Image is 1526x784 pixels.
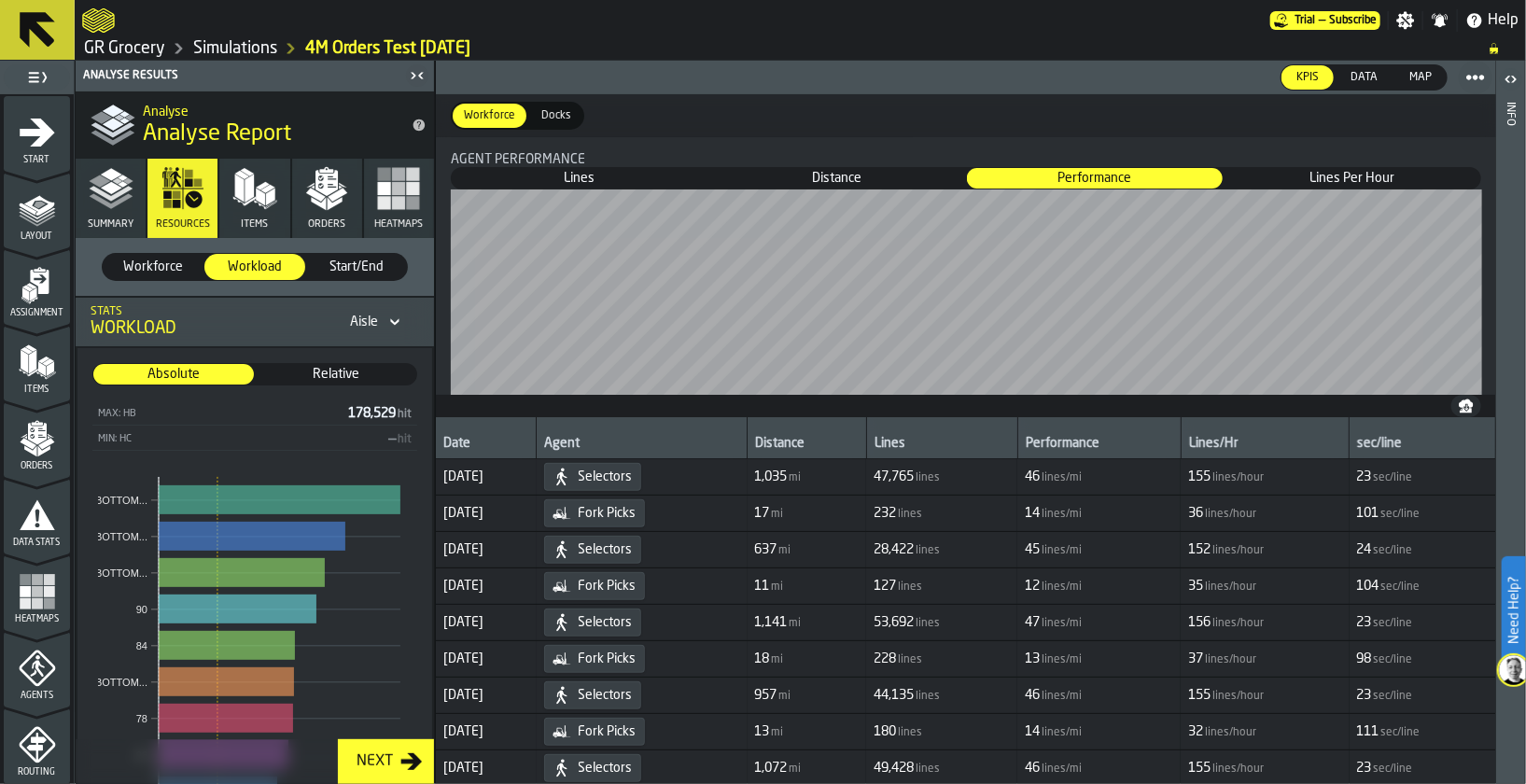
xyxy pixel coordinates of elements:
[82,37,1519,60] nav: Breadcrumb
[1025,506,1084,521] span: FormattedValue
[1374,544,1413,557] span: sec/line
[875,436,1010,455] div: Lines
[579,469,633,484] span: Selectors
[1188,615,1211,630] span: 156
[307,254,407,280] div: thumb
[1357,542,1415,557] span: FormattedValue
[1504,558,1524,663] label: Need Help?
[755,579,770,594] span: 11
[136,713,147,724] text: 78
[136,640,147,651] text: 84
[256,364,416,385] div: thumb
[1225,169,1479,188] span: Lines Per Hour
[1357,651,1372,666] span: 98
[1498,64,1524,98] label: button-toggle-Open
[4,767,70,777] span: Routing
[1357,724,1379,739] span: 111
[4,96,70,171] li: menu Start
[95,567,147,579] text: BOTTOM...
[1188,506,1258,521] span: FormattedValue
[451,152,1481,167] div: Title
[1212,471,1264,484] span: lines/hour
[755,761,804,776] span: FormattedValue
[1026,436,1173,455] div: Performance
[874,542,942,557] span: FormattedValue
[874,469,914,484] span: 47,765
[4,385,70,395] span: Items
[241,218,268,231] span: Items
[530,104,582,128] div: thumb
[1270,11,1380,30] div: Menu Subscription
[755,724,770,739] span: 13
[1025,651,1084,666] span: FormattedValue
[1394,65,1447,90] div: thumb
[1357,469,1415,484] span: FormattedValue
[544,499,645,527] div: Fork Picks
[212,258,297,276] span: Workload
[103,254,203,280] div: thumb
[102,253,203,281] label: button-switch-multi-Workforce
[1188,651,1258,666] span: FormattedValue
[1188,615,1266,630] span: FormattedValue
[1336,65,1393,90] div: thumb
[4,708,70,783] li: menu Routing
[874,579,924,594] span: FormattedValue
[1212,690,1264,703] span: lines/hour
[874,542,914,557] span: 28,422
[966,167,1224,189] label: button-switch-multi-Performance
[1188,579,1258,594] span: FormattedValue
[443,469,529,484] span: [DATE]
[874,615,914,630] span: 53,692
[443,542,529,557] span: [DATE]
[1270,11,1380,30] a: link-to-/wh/i/e451d98b-95f6-4604-91ff-c80219f9c36d/pricing/
[710,169,964,188] span: Distance
[443,688,529,703] span: [DATE]
[436,137,1496,395] div: stat-Agent performance
[79,69,404,82] div: Analyse Results
[443,724,529,739] span: [DATE]
[1042,690,1082,703] span: lines/mi
[1025,542,1084,557] span: FormattedValue
[451,152,585,167] span: Agent performance
[1357,436,1488,455] div: sec/line
[1205,508,1256,521] span: lines/hour
[1025,615,1040,630] span: 47
[898,581,922,594] span: lines
[579,542,633,557] span: Selectors
[1212,544,1264,557] span: lines/hour
[874,506,924,521] span: FormattedValue
[1389,11,1422,30] label: button-toggle-Settings
[874,688,942,703] span: FormattedValue
[1042,653,1082,666] span: lines/mi
[4,691,70,701] span: Agents
[1357,579,1422,594] span: FormattedValue
[1381,508,1421,521] span: sec/line
[1188,724,1203,739] span: 32
[452,168,707,189] div: thumb
[544,754,641,782] div: Selectors
[4,538,70,548] span: Data Stats
[4,64,70,91] label: button-toggle-Toggle Full Menu
[755,615,788,630] span: 1,141
[1225,168,1480,189] div: thumb
[1393,64,1448,91] label: button-switch-multi-Map
[193,38,277,59] a: link-to-/wh/i/e451d98b-95f6-4604-91ff-c80219f9c36d
[1025,761,1040,776] span: 46
[93,364,254,385] div: thumb
[1042,508,1082,521] span: lines/mi
[874,651,896,666] span: 228
[1329,14,1377,27] span: Subscribe
[772,508,784,521] span: mi
[1357,615,1372,630] span: 23
[790,471,802,484] span: mi
[1357,579,1379,594] span: 104
[305,38,470,59] a: link-to-/wh/i/e451d98b-95f6-4604-91ff-c80219f9c36d/simulations/567be477-e4af-4e2a-8fea-4236485c7631
[1188,761,1211,776] span: 155
[1357,724,1422,739] span: FormattedValue
[4,155,70,165] span: Start
[4,555,70,630] li: menu Heatmaps
[579,651,637,666] span: Fork Picks
[306,253,408,281] label: button-switch-multi-Start/End
[1025,761,1084,776] span: FormattedValue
